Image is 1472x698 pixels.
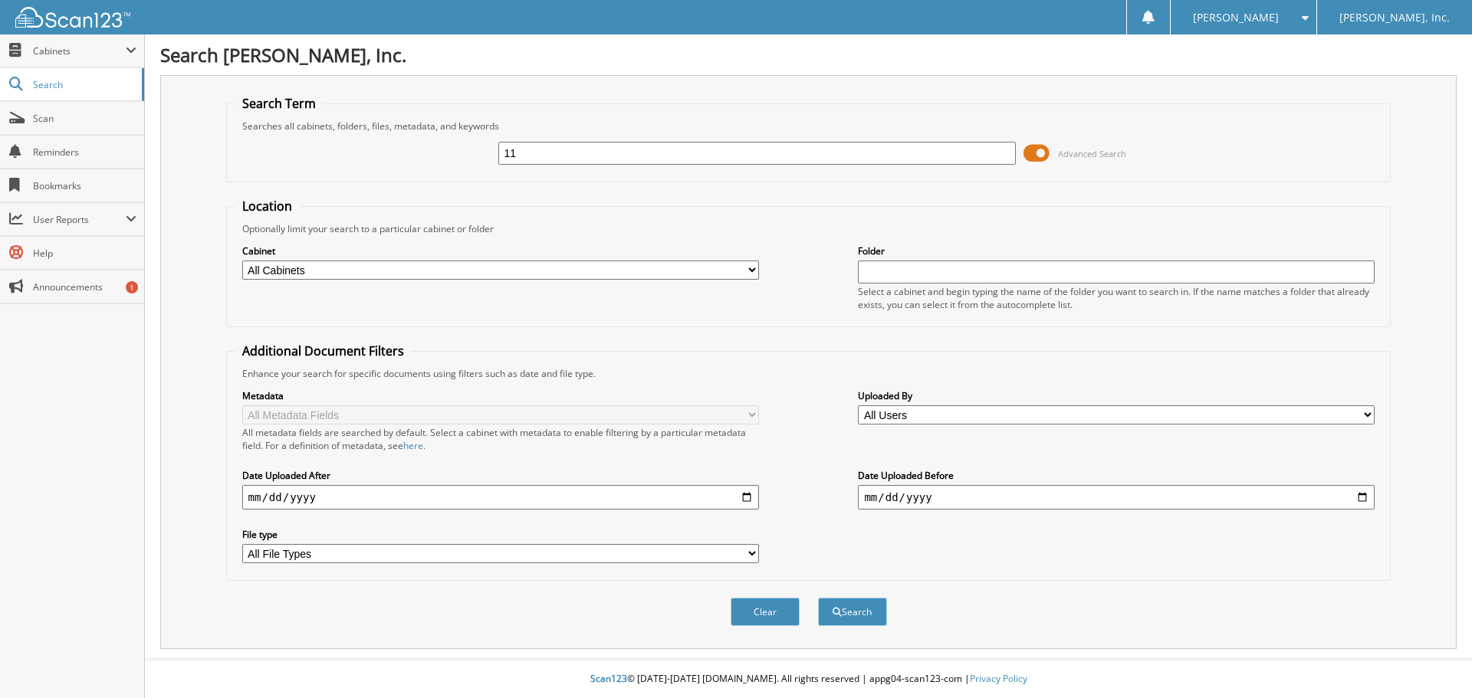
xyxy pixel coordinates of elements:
label: Folder [858,244,1375,257]
label: Date Uploaded After [242,469,759,482]
span: Scan [33,112,136,125]
div: Enhance your search for specific documents using filters such as date and file type. [235,367,1383,380]
legend: Search Term [235,95,324,112]
div: All metadata fields are searched by default. Select a cabinet with metadata to enable filtering b... [242,426,759,452]
button: Clear [731,598,800,626]
span: [PERSON_NAME], Inc. [1339,13,1450,22]
span: Search [33,78,134,91]
span: [PERSON_NAME] [1193,13,1279,22]
span: Reminders [33,146,136,159]
span: Advanced Search [1058,148,1126,159]
button: Search [818,598,887,626]
span: Announcements [33,280,136,293]
label: File type [242,528,759,541]
a: here [403,439,423,452]
span: Bookmarks [33,179,136,192]
span: Scan123 [590,672,627,685]
div: Optionally limit your search to a particular cabinet or folder [235,222,1383,235]
span: Cabinets [33,44,126,57]
label: Cabinet [242,244,759,257]
a: Privacy Policy [970,672,1027,685]
input: start [242,485,759,510]
div: Searches all cabinets, folders, files, metadata, and keywords [235,120,1383,133]
div: 1 [126,281,138,293]
label: Uploaded By [858,389,1375,402]
input: end [858,485,1375,510]
h1: Search [PERSON_NAME], Inc. [160,42,1457,67]
span: Help [33,247,136,260]
span: User Reports [33,213,126,226]
label: Metadata [242,389,759,402]
legend: Additional Document Filters [235,342,412,359]
img: scan123-logo-white.svg [15,7,130,28]
div: © [DATE]-[DATE] [DOMAIN_NAME]. All rights reserved | appg04-scan123-com | [145,660,1472,698]
div: Select a cabinet and begin typing the name of the folder you want to search in. If the name match... [858,285,1375,311]
legend: Location [235,198,300,215]
label: Date Uploaded Before [858,469,1375,482]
